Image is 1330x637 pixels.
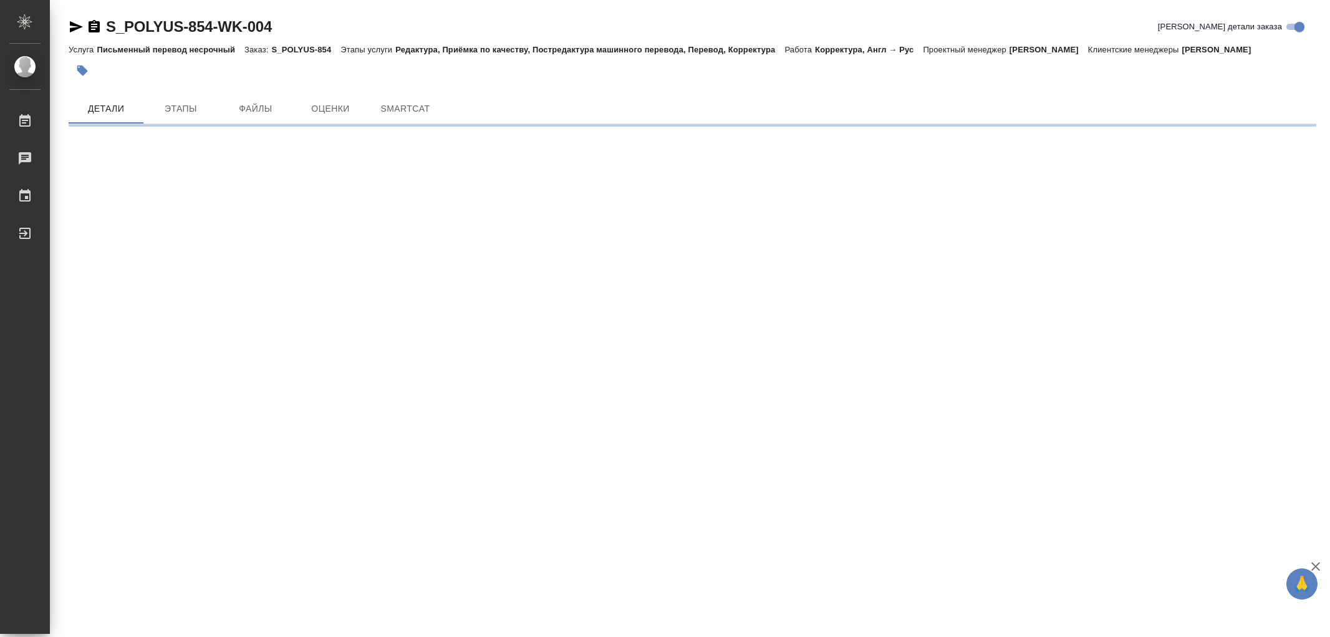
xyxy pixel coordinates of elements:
p: Письменный перевод несрочный [97,45,244,54]
p: [PERSON_NAME] [1182,45,1261,54]
span: Детали [76,101,136,117]
p: [PERSON_NAME] [1010,45,1088,54]
a: S_POLYUS-854-WK-004 [106,18,272,35]
button: 🙏 [1286,568,1318,600]
span: 🙏 [1291,571,1313,597]
p: Клиентские менеджеры [1088,45,1182,54]
p: Корректура, Англ → Рус [815,45,923,54]
p: Заказ: [244,45,271,54]
p: Этапы услуги [340,45,395,54]
p: Редактура, Приёмка по качеству, Постредактура машинного перевода, Перевод, Корректура [395,45,784,54]
span: Оценки [301,101,360,117]
span: Файлы [226,101,286,117]
p: Услуга [69,45,97,54]
p: Проектный менеджер [923,45,1009,54]
p: Работа [784,45,815,54]
p: S_POLYUS-854 [271,45,340,54]
span: Этапы [151,101,211,117]
button: Скопировать ссылку [87,19,102,34]
button: Добавить тэг [69,57,96,84]
span: [PERSON_NAME] детали заказа [1158,21,1282,33]
span: SmartCat [375,101,435,117]
button: Скопировать ссылку для ЯМессенджера [69,19,84,34]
